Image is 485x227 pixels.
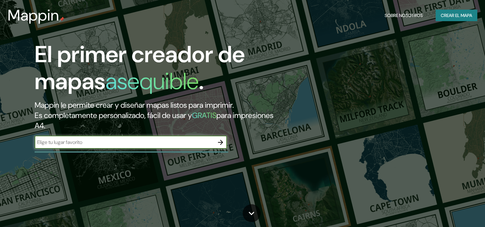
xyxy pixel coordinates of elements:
h5: GRATIS [192,110,216,120]
button: Sobre nosotros [382,10,425,21]
img: mappin-pin [59,17,64,22]
input: Elige tu lugar favorito [35,139,214,146]
h1: El primer creador de mapas . [35,41,277,100]
button: Crear el mapa [436,10,477,21]
font: Crear el mapa [441,12,472,20]
h3: Mappin [8,6,59,24]
font: Sobre nosotros [385,12,423,20]
h1: asequible [105,66,199,96]
h2: Mappin le permite crear y diseñar mapas listos para imprimir. Es completamente personalizado, fác... [35,100,277,131]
